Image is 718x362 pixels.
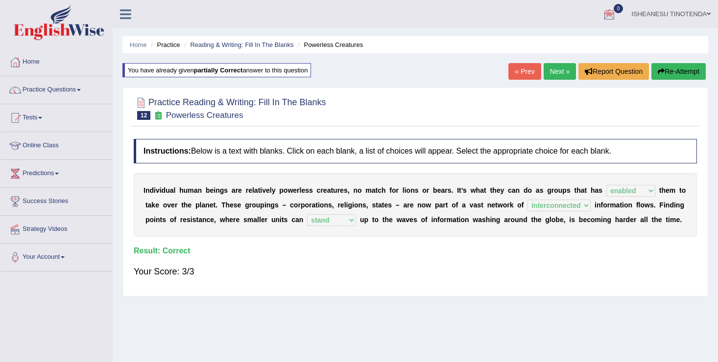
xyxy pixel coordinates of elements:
b: m [670,186,675,194]
b: d [162,186,166,194]
b: c [291,216,295,224]
b: s [309,186,313,194]
b: o [305,201,309,209]
b: , [348,186,350,194]
b: k [510,201,514,209]
b: i [622,201,624,209]
b: t [331,186,333,194]
b: f [522,201,524,209]
b: t [574,186,577,194]
b: , [332,201,334,209]
b: i [214,186,215,194]
b: s [305,186,309,194]
b: r [180,216,183,224]
b: a [616,201,620,209]
b: h [591,186,595,194]
b: . [654,201,656,209]
b: e [666,186,670,194]
b: r [297,186,299,194]
b: i [264,201,266,209]
b: o [603,201,607,209]
b: t [446,201,448,209]
b: s [344,186,348,194]
b: s [650,201,654,209]
b: I [457,186,459,194]
b: c [317,186,321,194]
b: p [364,216,368,224]
b: a [327,186,331,194]
b: t [585,186,587,194]
b: F [659,201,664,209]
b: p [435,201,439,209]
b: t [160,216,162,224]
b: r [551,186,554,194]
a: Next » [544,63,576,80]
b: b [433,186,437,194]
b: t [376,186,378,194]
b: y [500,186,504,194]
b: o [163,201,168,209]
b: o [452,201,456,209]
b: e [491,201,495,209]
b: s [275,201,279,209]
b: i [154,186,156,194]
b: a [254,186,258,194]
b: u [256,201,261,209]
b: s [243,216,247,224]
b: s [477,201,481,209]
b: u [166,186,170,194]
b: a [581,186,585,194]
b: a [253,216,257,224]
b: o [374,216,379,224]
a: Online Class [0,132,112,157]
h4: Below is a text with blanks. Click on each blank, a list of choices will appear. Select the appro... [134,139,697,163]
b: ’ [461,186,463,194]
b: o [682,186,686,194]
b: l [257,216,259,224]
b: s [284,216,288,224]
b: r [320,186,323,194]
b: s [567,186,571,194]
b: i [280,216,282,224]
b: e [238,201,241,209]
b: r [443,201,445,209]
a: Practice Questions [0,76,112,101]
b: s [598,186,602,194]
b: g [220,186,224,194]
b: l [403,186,405,194]
b: o [554,186,558,194]
b: t [382,201,384,209]
b: a [462,201,466,209]
b: n [487,201,492,209]
b: s [372,201,376,209]
b: a [403,201,407,209]
b: n [666,201,670,209]
b: l [639,201,641,209]
b: e [301,186,305,194]
b: i [191,216,192,224]
b: t [282,216,284,224]
b: c [378,186,382,194]
b: o [624,201,628,209]
b: t [258,186,261,194]
b: . [452,186,454,194]
b: l [259,216,261,224]
b: a [402,216,406,224]
b: p [145,216,150,224]
b: I [144,186,145,194]
b: m [188,186,193,194]
b: n [275,216,280,224]
b: s [224,186,228,194]
b: l [300,186,302,194]
b: t [181,201,184,209]
b: e [497,186,501,194]
b: u [271,216,276,224]
b: r [396,186,399,194]
b: e [266,186,270,194]
b: n [597,201,601,209]
b: t [495,201,498,209]
b: m [610,201,616,209]
b: f [600,201,603,209]
b: e [210,201,214,209]
b: i [664,201,666,209]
